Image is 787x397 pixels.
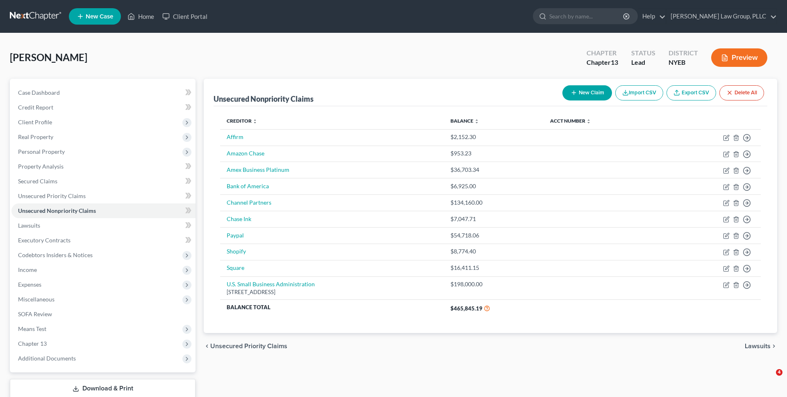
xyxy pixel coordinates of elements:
span: Credit Report [18,104,53,111]
button: chevron_left Unsecured Priority Claims [204,343,287,349]
div: $953.23 [450,149,537,157]
a: Affirm [227,133,243,140]
span: Unsecured Priority Claims [18,192,86,199]
a: Case Dashboard [11,85,196,100]
span: 13 [611,58,618,66]
span: Property Analysis [18,163,64,170]
span: Real Property [18,133,53,140]
div: Status [631,48,655,58]
span: SOFA Review [18,310,52,317]
a: Home [123,9,158,24]
button: Preview [711,48,767,67]
a: Unsecured Priority Claims [11,189,196,203]
div: $7,047.71 [450,215,537,223]
span: Lawsuits [18,222,40,229]
input: Search by name... [549,9,624,24]
a: Help [638,9,666,24]
span: Case Dashboard [18,89,60,96]
div: Chapter [587,48,618,58]
a: Secured Claims [11,174,196,189]
div: $54,718.06 [450,231,537,240]
span: Secured Claims [18,178,57,185]
a: U.S. Small Business Administration [227,281,315,287]
span: $465,845.19 [450,305,482,312]
i: unfold_more [586,119,591,124]
i: chevron_left [204,343,210,349]
button: Lawsuits chevron_right [745,343,777,349]
button: Delete All [719,85,764,100]
button: Import CSV [615,85,663,100]
span: Executory Contracts [18,237,71,244]
a: Channel Partners [227,199,271,206]
i: chevron_right [771,343,777,349]
span: Personal Property [18,148,65,155]
a: SOFA Review [11,307,196,322]
button: New Claim [562,85,612,100]
a: Property Analysis [11,159,196,174]
i: unfold_more [474,119,479,124]
a: Balance unfold_more [450,118,479,124]
span: 4 [776,369,782,376]
span: New Case [86,14,113,20]
span: Codebtors Insiders & Notices [18,251,93,258]
a: Square [227,264,244,271]
span: Income [18,266,37,273]
div: [STREET_ADDRESS] [227,288,437,296]
th: Balance Total [220,300,444,317]
div: NYEB [669,58,698,67]
div: $16,411.15 [450,264,537,272]
a: [PERSON_NAME] Law Group, PLLC [666,9,777,24]
a: Credit Report [11,100,196,115]
span: Miscellaneous [18,296,55,303]
a: Executory Contracts [11,233,196,248]
span: Lawsuits [745,343,771,349]
div: $134,160.00 [450,198,537,207]
div: $198,000.00 [450,280,537,288]
span: Chapter 13 [18,340,47,347]
div: Lead [631,58,655,67]
span: Client Profile [18,119,52,125]
a: Chase Ink [227,215,251,222]
div: $36,703.34 [450,166,537,174]
iframe: Intercom live chat [759,369,779,389]
span: Unsecured Priority Claims [210,343,287,349]
a: Unsecured Nonpriority Claims [11,203,196,218]
div: Chapter [587,58,618,67]
span: Additional Documents [18,355,76,362]
a: Client Portal [158,9,212,24]
span: Unsecured Nonpriority Claims [18,207,96,214]
a: Bank of America [227,183,269,189]
a: Creditor unfold_more [227,118,257,124]
span: Expenses [18,281,41,288]
div: $8,774.40 [450,247,537,256]
a: Shopify [227,248,246,255]
div: $6,925.00 [450,182,537,190]
a: Paypal [227,232,244,239]
a: Lawsuits [11,218,196,233]
a: Amazon Chase [227,150,264,157]
div: Unsecured Nonpriority Claims [214,94,314,104]
div: District [669,48,698,58]
span: [PERSON_NAME] [10,51,87,63]
a: Acct Number unfold_more [550,118,591,124]
i: unfold_more [252,119,257,124]
a: Amex Business Platinum [227,166,289,173]
div: $2,152.30 [450,133,537,141]
span: Means Test [18,325,46,332]
a: Export CSV [666,85,716,100]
